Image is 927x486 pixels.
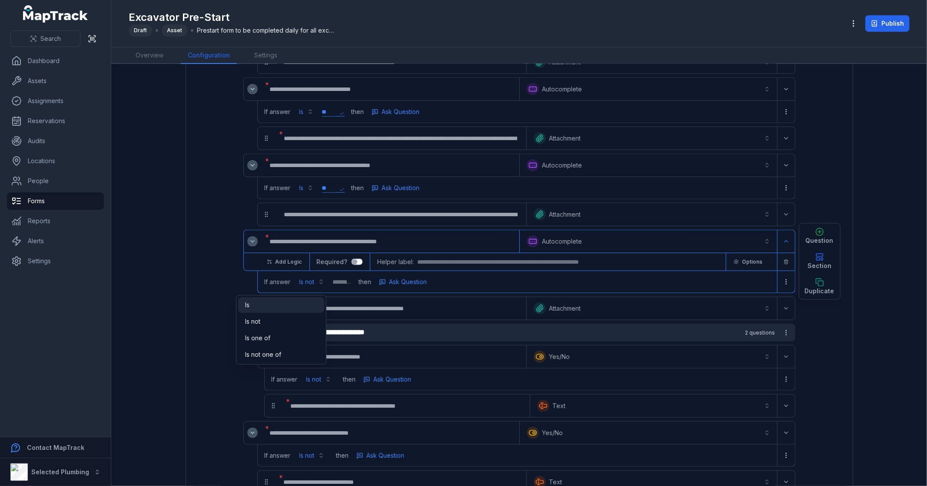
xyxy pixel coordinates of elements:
[245,317,260,326] span: Is not
[245,334,270,342] span: Is one of
[245,301,249,309] span: Is
[236,295,326,365] div: Is not
[245,350,281,359] span: Is not one of
[294,274,329,290] button: Is not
